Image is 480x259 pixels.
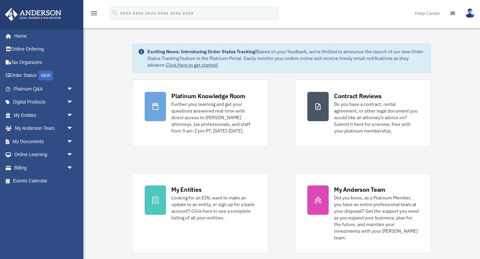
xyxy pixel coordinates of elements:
div: Further your learning and get your questions answered real-time with direct access to [PERSON_NAM... [171,101,256,134]
a: Digital Productsarrow_drop_down [5,96,83,109]
img: Anderson Advisors Platinum Portal [3,8,63,21]
div: Contract Reviews [334,92,382,100]
a: Home [5,29,80,43]
span: arrow_drop_down [67,109,80,122]
span: arrow_drop_down [67,135,80,148]
img: User Pic [465,8,475,18]
a: Tax Organizers [5,56,83,69]
div: Based on your feedback, we're thrilled to announce the launch of our new Order Status Tracking fe... [147,48,425,68]
span: arrow_drop_down [67,96,80,109]
a: My Entities Looking for an EIN, want to make an update to an entity, or sign up for a bank accoun... [132,173,268,253]
a: Click Here to get started! [166,62,218,68]
span: arrow_drop_down [67,82,80,96]
span: arrow_drop_down [67,122,80,135]
div: Did you know, as a Platinum Member, you have an entire professional team at your disposal? Get th... [334,194,419,241]
div: Do you have a contract, rental agreement, or other legal document you would like an attorney's ad... [334,101,419,134]
a: Contract Reviews Do you have a contract, rental agreement, or other legal document you would like... [295,80,431,146]
div: My Entities [171,185,201,194]
strong: Exciting News: Introducing Order Status Tracking! [147,49,257,55]
a: My Anderson Team Did you know, as a Platinum Member, you have an entire professional team at your... [295,173,431,253]
a: Platinum Knowledge Room Further your learning and get your questions answered real-time with dire... [132,80,268,146]
a: menu [90,12,98,17]
a: My Anderson Teamarrow_drop_down [5,122,83,135]
a: Order StatusNEW [5,69,83,83]
div: Looking for an EIN, want to make an update to an entity, or sign up for a bank account? Click her... [171,194,256,221]
a: Online Learningarrow_drop_down [5,148,83,161]
a: Events Calendar [5,174,83,188]
div: NEW [38,71,53,81]
a: My Entitiesarrow_drop_down [5,109,83,122]
a: Billingarrow_drop_down [5,161,83,174]
a: Online Ordering [5,43,83,56]
span: arrow_drop_down [67,148,80,162]
div: Platinum Knowledge Room [171,92,245,100]
a: My Documentsarrow_drop_down [5,135,83,148]
a: Platinum Q&Aarrow_drop_down [5,82,83,96]
div: My Anderson Team [334,185,385,194]
i: search [111,9,119,16]
i: menu [90,9,98,17]
span: arrow_drop_down [67,161,80,175]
